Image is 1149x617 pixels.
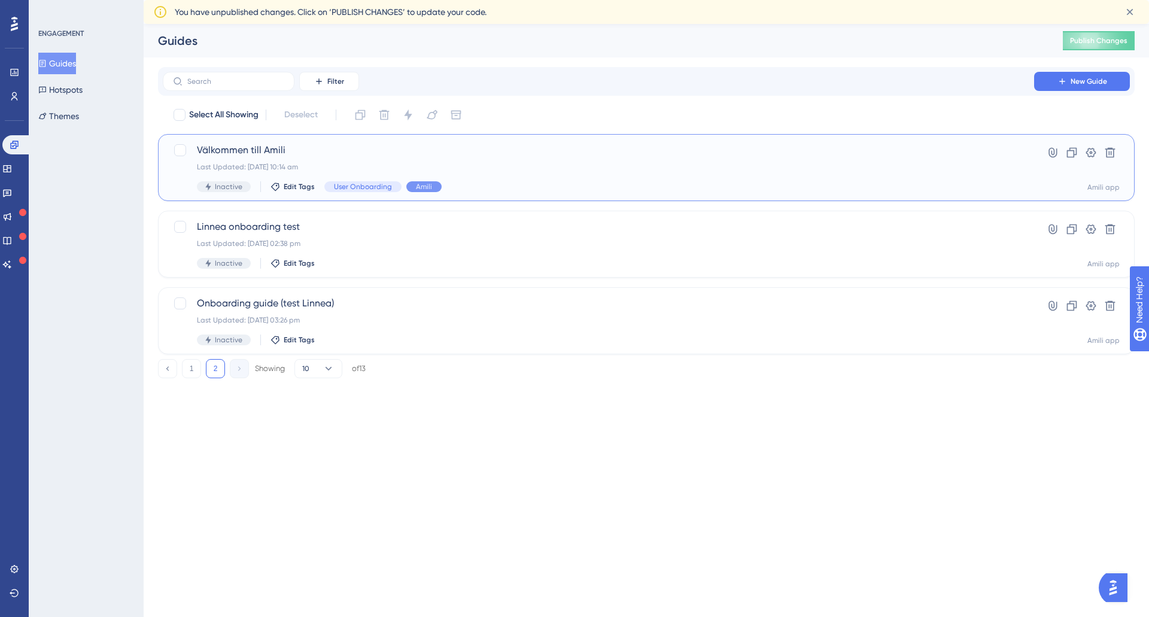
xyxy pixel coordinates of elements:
[352,363,366,374] div: of 13
[1087,259,1120,269] div: Amili app
[416,182,432,192] span: Amili
[189,108,259,122] span: Select All Showing
[38,29,84,38] div: ENGAGEMENT
[334,182,392,192] span: User Onboarding
[255,363,285,374] div: Showing
[270,182,315,192] button: Edit Tags
[215,259,242,268] span: Inactive
[1087,183,1120,192] div: Amili app
[1087,336,1120,345] div: Amili app
[284,335,315,345] span: Edit Tags
[1070,36,1127,45] span: Publish Changes
[327,77,344,86] span: Filter
[1034,72,1130,91] button: New Guide
[273,104,329,126] button: Deselect
[270,335,315,345] button: Edit Tags
[28,3,75,17] span: Need Help?
[197,296,1000,311] span: Onboarding guide (test Linnea)
[1063,31,1135,50] button: Publish Changes
[38,79,83,101] button: Hotspots
[299,72,359,91] button: Filter
[284,108,318,122] span: Deselect
[197,315,1000,325] div: Last Updated: [DATE] 03:26 pm
[294,359,342,378] button: 10
[1099,570,1135,606] iframe: UserGuiding AI Assistant Launcher
[284,182,315,192] span: Edit Tags
[284,259,315,268] span: Edit Tags
[206,359,225,378] button: 2
[302,364,309,373] span: 10
[38,105,79,127] button: Themes
[1071,77,1107,86] span: New Guide
[175,5,487,19] span: You have unpublished changes. Click on ‘PUBLISH CHANGES’ to update your code.
[197,143,1000,157] span: Välkommen till Amili
[182,359,201,378] button: 1
[270,259,315,268] button: Edit Tags
[197,239,1000,248] div: Last Updated: [DATE] 02:38 pm
[197,220,1000,234] span: Linnea onboarding test
[38,53,76,74] button: Guides
[215,182,242,192] span: Inactive
[197,162,1000,172] div: Last Updated: [DATE] 10:14 am
[187,77,284,86] input: Search
[158,32,1033,49] div: Guides
[215,335,242,345] span: Inactive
